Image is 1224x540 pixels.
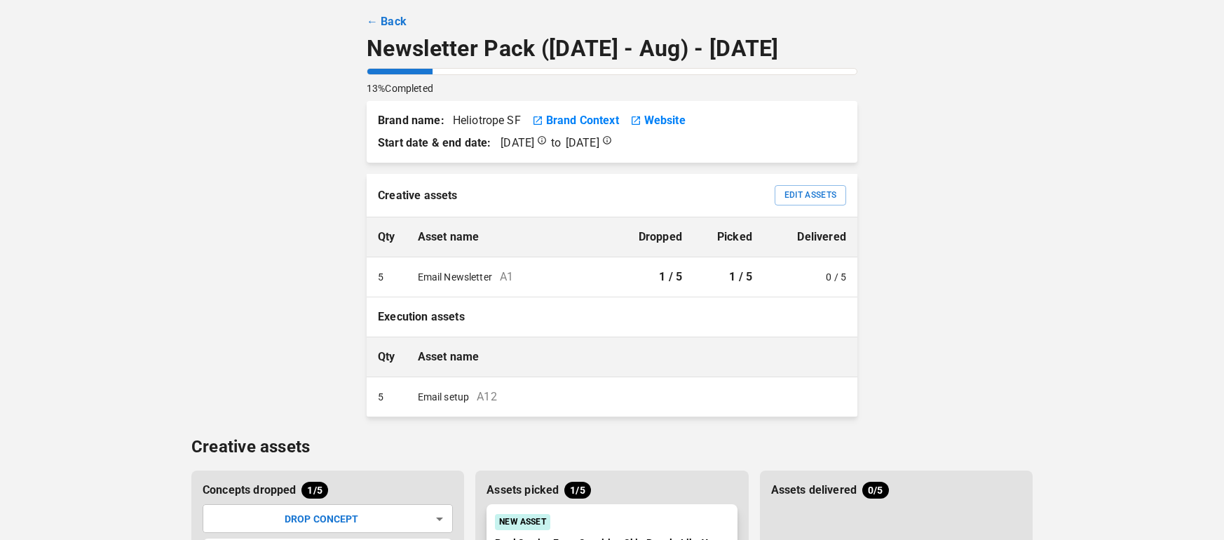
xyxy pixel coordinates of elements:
[693,217,763,257] th: Picked
[285,513,359,525] span: DROP CONCEPT
[763,217,857,257] th: Delivered
[407,217,627,257] th: Asset name
[566,135,599,151] p: [DATE]
[407,337,857,377] th: Asset name
[367,81,433,95] p: 13% Completed
[477,390,496,403] span: A12
[367,36,857,62] p: Newsletter Pack ([DATE] - Aug) - [DATE]
[367,257,407,297] td: 5
[301,483,327,498] span: 1/5
[367,174,763,217] th: Creative assets
[775,185,846,205] button: Edit Assets
[367,217,407,257] th: Qty
[500,270,513,283] span: A1
[627,217,693,257] th: Dropped
[407,257,627,297] td: Email Newsletter
[407,377,857,417] td: Email setup
[487,482,559,499] p: Assets picked
[378,135,612,151] span: to
[378,135,491,151] strong: Start date & end date:
[378,112,521,129] p: Heliotrope SF
[367,377,407,417] td: 5
[501,135,534,151] p: [DATE]
[378,114,450,127] strong: Brand name:
[644,112,686,129] a: Website
[862,483,888,498] span: 0/5
[203,482,296,499] p: Concepts dropped
[191,434,1033,459] p: Creative assets
[367,13,407,30] a: ← Back
[367,297,857,337] th: Execution assets
[564,483,590,498] span: 1/5
[771,482,857,499] p: Assets delivered
[367,337,407,377] th: Qty
[763,257,857,297] td: 0 / 5
[705,269,752,285] p: 1 / 5
[546,112,619,129] a: Brand Context
[495,514,550,530] div: New Asset
[639,269,682,285] p: 1 / 5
